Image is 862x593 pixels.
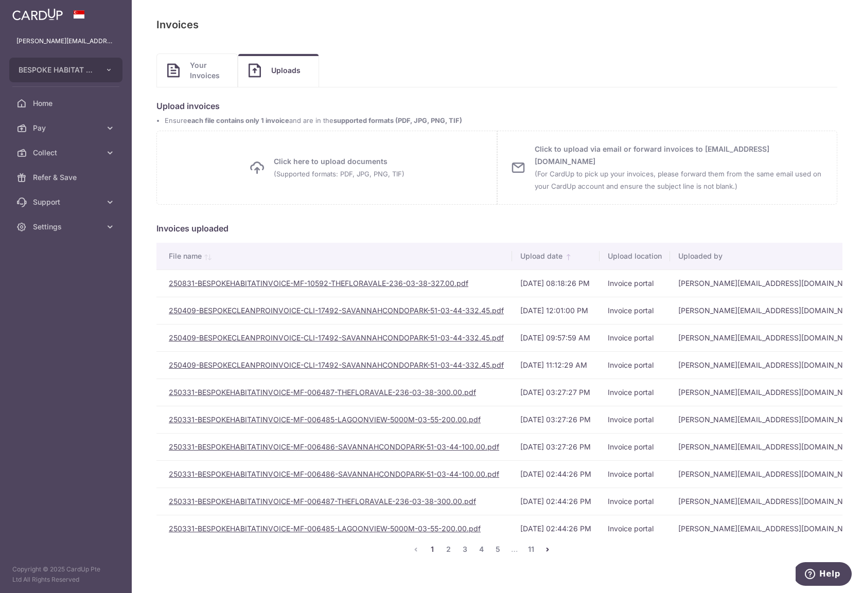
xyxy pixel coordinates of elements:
[497,131,838,205] a: Click to upload via email or forward invoices to [EMAIL_ADDRESS][DOMAIN_NAME] (For CardUp to pick...
[600,406,670,433] td: Invoice portal
[187,117,289,124] b: each file contains only 1 invoice
[9,58,122,82] button: BESPOKE HABITAT SHEN PTE. LTD.
[190,60,227,81] span: Your Invoices
[512,324,600,351] td: [DATE] 09:57:59 AM
[16,36,115,46] p: [PERSON_NAME][EMAIL_ADDRESS][DOMAIN_NAME]
[157,54,237,87] a: Your Invoices
[33,98,101,109] span: Home
[156,16,199,33] p: Invoices
[156,100,837,112] p: Upload invoices
[512,460,600,488] td: [DATE] 02:44:26 PM
[600,297,670,324] td: Invoice portal
[600,488,670,515] td: Invoice portal
[512,406,600,433] td: [DATE] 03:27:26 PM
[33,222,101,232] span: Settings
[512,269,600,297] td: [DATE] 08:18:26 PM
[459,543,471,555] a: 3
[426,543,438,555] a: 1
[512,488,600,515] td: [DATE] 02:44:26 PM
[600,351,670,379] td: Invoice portal
[512,515,600,542] td: [DATE] 02:44:26 PM
[165,116,837,125] li: Ensure and are in the
[33,148,101,158] span: Collect
[600,433,670,460] td: Invoice portal
[512,243,600,269] th: Upload date: activate to sort column ascending
[600,460,670,488] td: Invoice portal
[238,54,319,87] a: Uploads
[443,543,455,555] a: 2
[33,197,101,207] span: Support
[600,324,670,351] td: Invoice portal
[535,143,825,192] span: Click to upload via email or forward invoices to [EMAIL_ADDRESS][DOMAIN_NAME]
[508,543,521,555] a: …
[169,415,481,424] a: 250331-BESPOKEHABITATINVOICE-MF-006485-LAGOONVIEW-5000M-03-55-200.00.pdf
[535,170,821,190] small: (For CardUp to pick up your invoices, please forward them from the same email used on your CardUp...
[156,243,512,269] th: File name: activate to sort column ascending
[476,543,488,555] a: 4
[492,543,504,555] a: 5
[169,497,476,506] a: 250331-BESPOKEHABITATINVOICE-MF-006487-THEFLORAVALE-236-03-38-300.00.pdf
[169,524,481,533] a: 250331-BESPOKEHABITATINVOICE-MF-006485-LAGOONVIEW-5000M-03-55-200.00.pdf
[169,470,499,478] a: 250331-BESPOKEHABITATINVOICE-MF-006486-SAVANNAHCONDOPARK-51-03-44-100.00.pdf
[333,117,462,124] b: supported formats (PDF, JPG, PNG, TIF)
[274,170,404,178] small: (Supported formats: PDF, JPG, PNG, TIF)
[249,63,261,78] img: Invoice icon Image
[19,65,95,75] span: BESPOKE HABITAT SHEN PTE. LTD.
[600,243,670,269] th: Upload location
[33,123,101,133] span: Pay
[600,269,670,297] td: Invoice portal
[33,172,101,183] span: Refer & Save
[169,333,504,342] a: 250409-BESPOKECLEANPROINVOICE-CLI-17492-SAVANNAHCONDOPARK-51-03-44-332.45.pdf
[512,297,600,324] td: [DATE] 12:01:00 PM
[600,515,670,542] td: Invoice portal
[274,155,404,180] span: Click here to upload documents
[167,63,180,78] img: Invoice icon Image
[169,388,476,397] a: 250331-BESPOKEHABITATINVOICE-MF-006487-THEFLORAVALE-236-03-38-300.00.pdf
[796,562,852,588] iframe: Opens a widget where you can find more information
[169,361,504,369] a: 250409-BESPOKECLEANPROINVOICE-CLI-17492-SAVANNAHCONDOPARK-51-03-44-332.45.pdf
[169,306,504,315] a: 250409-BESPOKECLEANPROINVOICE-CLI-17492-SAVANNAHCONDOPARK-51-03-44-332.45.pdf
[169,279,468,287] a: 250831-BESPOKEHABITATINVOICE-MF-10592-THEFLORAVALE-236-03-38-327.00.pdf
[12,8,63,21] img: CardUp
[271,65,308,76] span: Uploads
[512,379,600,406] td: [DATE] 03:27:27 PM
[600,379,670,406] td: Invoice portal
[525,543,537,555] a: 11
[512,433,600,460] td: [DATE] 03:27:26 PM
[156,222,837,235] h5: Invoices uploaded
[512,351,600,379] td: [DATE] 11:12:29 AM
[169,442,499,451] a: 250331-BESPOKEHABITATINVOICE-MF-006486-SAVANNAHCONDOPARK-51-03-44-100.00.pdf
